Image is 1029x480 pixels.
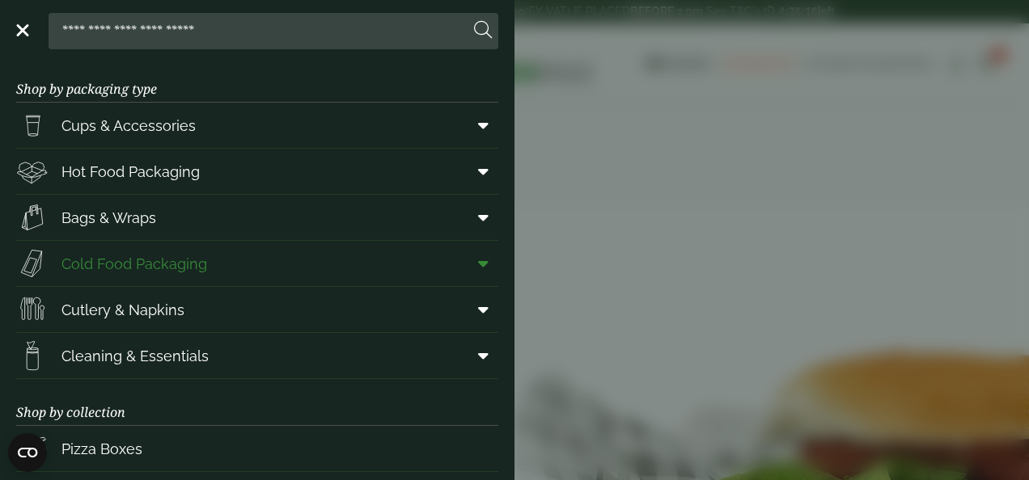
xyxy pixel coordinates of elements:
[16,241,498,286] a: Cold Food Packaging
[16,109,49,141] img: PintNhalf_cup.svg
[16,195,498,240] a: Bags & Wraps
[61,299,184,321] span: Cutlery & Napkins
[61,115,196,137] span: Cups & Accessories
[16,155,49,187] img: Deli_box.svg
[61,207,156,229] span: Bags & Wraps
[16,293,49,326] img: Cutlery.svg
[16,339,49,372] img: open-wipe.svg
[61,161,200,183] span: Hot Food Packaging
[16,333,498,378] a: Cleaning & Essentials
[61,345,209,367] span: Cleaning & Essentials
[16,201,49,234] img: Paper_carriers.svg
[16,103,498,148] a: Cups & Accessories
[16,149,498,194] a: Hot Food Packaging
[16,379,498,426] h3: Shop by collection
[61,438,142,460] span: Pizza Boxes
[16,247,49,280] img: Sandwich_box.svg
[61,253,207,275] span: Cold Food Packaging
[16,287,498,332] a: Cutlery & Napkins
[8,433,47,472] button: Open CMP widget
[16,426,498,471] a: Pizza Boxes
[16,56,498,103] h3: Shop by packaging type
